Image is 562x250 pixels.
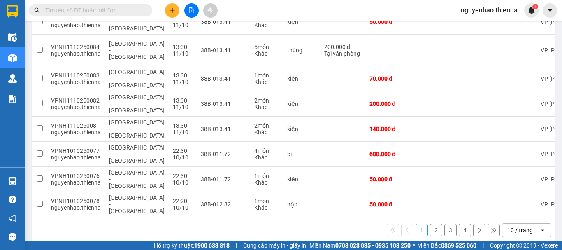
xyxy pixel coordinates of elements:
[254,72,279,79] div: 1 món
[51,44,101,50] div: VPNH1110250084
[483,241,484,250] span: |
[34,7,40,13] span: search
[109,144,165,164] span: [GEOGRAPHIC_DATA] - [GEOGRAPHIC_DATA]
[254,22,279,28] div: Khác
[165,3,179,18] button: plus
[184,3,199,18] button: file-add
[507,226,533,234] div: 10 / trang
[51,129,101,136] div: nguyenhao.thienha
[109,69,165,89] span: [GEOGRAPHIC_DATA] - [GEOGRAPHIC_DATA]
[8,177,17,185] img: warehouse-icon
[173,97,193,104] div: 13:30
[528,7,535,14] img: icon-new-feature
[9,233,16,241] span: message
[236,241,237,250] span: |
[287,19,316,25] div: kiện
[154,241,230,250] span: Hỗ trợ kỹ thuật:
[287,75,316,82] div: kiện
[254,173,279,179] div: 1 món
[173,204,193,211] div: 10/10
[173,22,193,28] div: 11/10
[9,196,16,203] span: question-circle
[201,47,246,54] div: 38B-013.41
[8,54,17,62] img: warehouse-icon
[254,122,279,129] div: 2 món
[516,243,522,248] span: copyright
[173,72,193,79] div: 13:30
[109,94,165,114] span: [GEOGRAPHIC_DATA] - [GEOGRAPHIC_DATA]
[369,176,411,182] div: 50.000 đ
[51,179,101,186] div: nguyenhao.thienha
[8,33,17,42] img: warehouse-icon
[173,154,193,161] div: 10/10
[369,100,411,107] div: 200.000 đ
[109,194,165,214] span: [GEOGRAPHIC_DATA] - [GEOGRAPHIC_DATA]
[51,50,101,57] div: nguyenhao.thienha
[109,169,165,189] span: [GEOGRAPHIC_DATA] - [GEOGRAPHIC_DATA]
[287,47,316,54] div: thùng
[413,244,415,247] span: ⚪️
[201,201,246,208] div: 38B-012.32
[309,241,411,250] span: Miền Nam
[173,129,193,136] div: 11/10
[254,97,279,104] div: 2 món
[287,176,316,182] div: kiện
[369,201,411,208] div: 50.000 đ
[532,4,538,9] sup: 1
[369,75,411,82] div: 70.000 đ
[546,7,554,14] span: caret-down
[254,104,279,110] div: Khác
[109,119,165,139] span: [GEOGRAPHIC_DATA] - [GEOGRAPHIC_DATA]
[539,227,546,234] svg: open
[109,12,165,32] span: [GEOGRAPHIC_DATA] - [GEOGRAPHIC_DATA]
[287,100,316,107] div: kiện
[7,5,18,18] img: logo-vxr
[8,95,17,103] img: solution-icon
[201,126,246,132] div: 38B-013.41
[109,40,165,60] span: [GEOGRAPHIC_DATA] - [GEOGRAPHIC_DATA]
[254,79,279,85] div: Khác
[51,72,101,79] div: VPNH1110250083
[8,74,17,83] img: warehouse-icon
[335,242,411,249] strong: 0708 023 035 - 0935 103 250
[254,44,279,50] div: 5 món
[201,151,246,157] div: 38B-011.72
[441,242,476,249] strong: 0369 525 060
[324,44,361,50] div: 200.000 đ
[173,44,193,50] div: 13:30
[207,7,213,13] span: aim
[51,122,101,129] div: VPNH1110250081
[201,19,246,25] div: 38B-013.41
[51,204,101,211] div: nguyenhao.thienha
[51,97,101,104] div: VPNH1110250082
[51,22,101,28] div: nguyenhao.thienha
[51,154,101,161] div: nguyenhao.thienha
[173,147,193,154] div: 22:30
[51,79,101,85] div: nguyenhao.thienha
[287,151,316,157] div: bì
[243,241,307,250] span: Cung cấp máy in - giấy in:
[254,204,279,211] div: Khác
[188,7,194,13] span: file-add
[173,104,193,110] div: 11/10
[51,104,101,110] div: nguyenhao.thienha
[51,173,101,179] div: VPNH1010250076
[254,129,279,136] div: Khác
[287,201,316,208] div: hộp
[254,198,279,204] div: 1 món
[51,198,101,204] div: VPNH1010250078
[201,75,246,82] div: 38B-013.41
[51,147,101,154] div: VPNH1010250077
[201,100,246,107] div: 38B-013.41
[201,176,246,182] div: 38B-011.72
[173,198,193,204] div: 22:20
[254,179,279,186] div: Khác
[254,50,279,57] div: Khác
[173,179,193,186] div: 10/10
[430,224,442,236] button: 2
[416,224,428,236] button: 1
[173,79,193,85] div: 11/10
[369,151,411,157] div: 600.000 đ
[254,154,279,161] div: Khác
[287,126,316,132] div: kiện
